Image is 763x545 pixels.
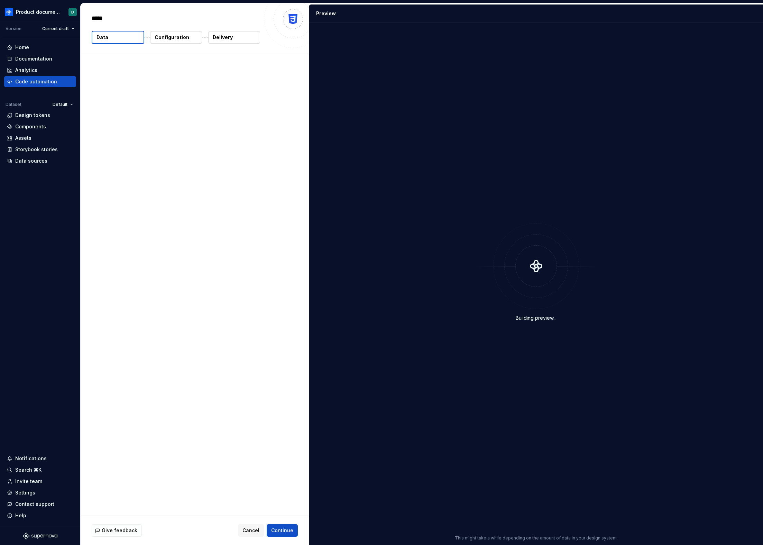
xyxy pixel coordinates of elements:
button: Cancel [238,524,264,537]
button: Help [4,510,76,521]
div: Building preview... [516,315,557,321]
svg: Supernova Logo [23,533,57,539]
a: Documentation [4,53,76,64]
div: Components [15,123,46,130]
p: This might take a while depending on the amount of data in your design system. [455,535,618,541]
a: Settings [4,487,76,498]
a: Data sources [4,155,76,166]
span: Cancel [242,527,259,534]
div: Design tokens [15,112,50,119]
a: Analytics [4,65,76,76]
span: Default [53,102,67,107]
span: Current draft [42,26,69,31]
a: Components [4,121,76,132]
div: Dataset [6,102,21,107]
button: Product documentationD [1,4,79,19]
div: Settings [15,489,35,496]
div: Code automation [15,78,57,85]
img: 87691e09-aac2-46b6-b153-b9fe4eb63333.png [5,8,13,16]
a: Invite team [4,476,76,487]
div: Documentation [15,55,52,62]
div: Analytics [15,67,37,74]
div: Notifications [15,455,47,462]
a: Design tokens [4,110,76,121]
div: Version [6,26,21,31]
button: Default [49,100,76,109]
button: Search ⌘K [4,464,76,475]
div: Invite team [15,478,42,485]
button: Current draft [39,24,77,34]
button: Continue [267,524,298,537]
button: Notifications [4,453,76,464]
p: Delivery [213,34,233,41]
p: Data [96,34,108,41]
button: Data [92,31,144,44]
div: Home [15,44,29,51]
span: Continue [271,527,293,534]
a: Code automation [4,76,76,87]
span: Give feedback [102,527,137,534]
p: Configuration [155,34,189,41]
div: Help [15,512,26,519]
div: Data sources [15,157,47,164]
a: Storybook stories [4,144,76,155]
div: D [71,9,74,15]
div: Preview [316,10,336,17]
a: Assets [4,133,76,144]
div: Search ⌘K [15,466,42,473]
div: Contact support [15,501,54,508]
div: Product documentation [16,9,60,16]
button: Give feedback [92,524,142,537]
div: Assets [15,135,31,142]
button: Contact support [4,499,76,510]
div: Storybook stories [15,146,58,153]
a: Home [4,42,76,53]
button: Delivery [208,31,260,44]
button: Configuration [150,31,202,44]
